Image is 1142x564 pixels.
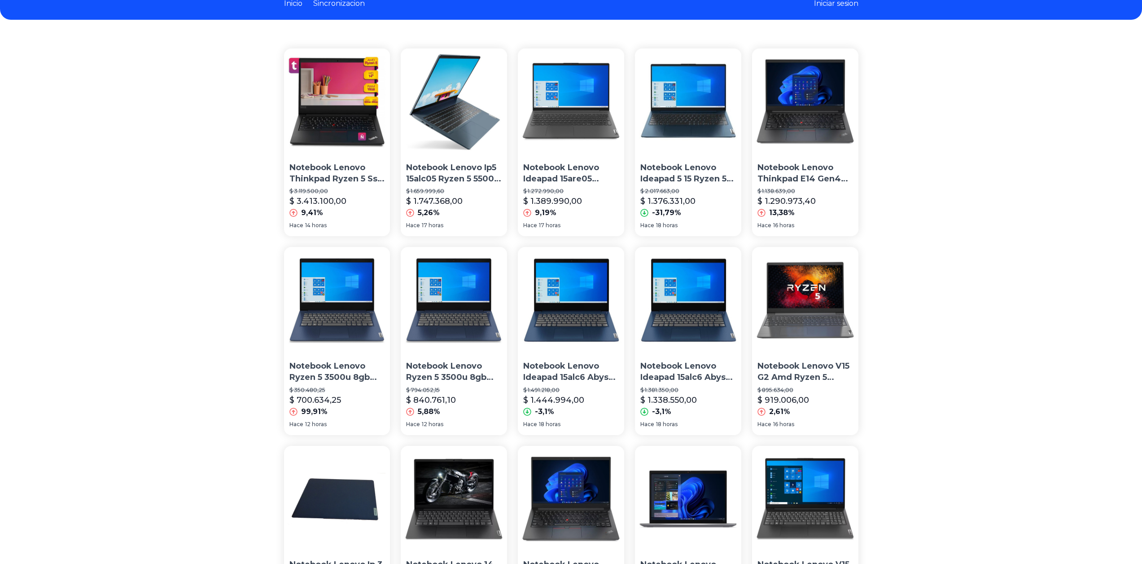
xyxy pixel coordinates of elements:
[284,446,390,552] img: Notebook Lenovo Ip 3 15alc6 Ryzen 3 5300u 4gb 256gb Ssd
[523,387,619,394] p: $ 1.491.218,00
[401,446,507,552] img: Notebook Lenovo 14 Ryzen 5 7520u ( 256 Ssd + 8gb Ram ) Fhd
[635,48,741,155] img: Notebook Lenovo Ideapad 5 15 Ryzen 5 5500u 8gb 512gb Ssd W11
[284,247,390,435] a: Notebook Lenovo Ryzen 5 3500u 8gb Ssd 256gb 14' Fhd Vega 8 Notebook Lenovo Ryzen 5 3500u 8gb Ssd ...
[305,222,327,229] span: 14 horas
[535,207,556,218] p: 9,19%
[656,421,678,428] span: 18 horas
[289,387,385,394] p: $ 350.480,25
[418,207,440,218] p: 5,26%
[769,406,790,417] p: 2,61%
[752,247,858,353] img: Notebook Lenovo V15 G2 Amd Ryzen 5 5500u 8gb /256gb Ssd Free
[757,394,809,406] p: $ 919.006,00
[635,446,741,552] img: Notebook Lenovo T14s Ryzen 7 6850u 256gb 32gb Ram
[752,446,858,552] img: Notebook Lenovo V15 G2 Alc Amd Ryzen 5300u 1tb Hdd 8gb Ram F
[284,48,390,155] img: Notebook Lenovo Thinkpad Ryzen 5 Ssd M2 256gb 500gb 16gb W10
[406,162,502,185] p: Notebook Lenovo Ip5 15alc05 Ryzen 5 5500u 8gb 512gb 14
[301,207,323,218] p: 9,41%
[518,48,624,155] img: Notebook Lenovo Ideapad 15are05 Graphite Gray 15.6 , Amd Ryzen 7 4700u 16gb De Ram 256gb Ssd, Amd...
[401,48,507,236] a: Notebook Lenovo Ip5 15alc05 Ryzen 5 5500u 8gb 512gb 14 Notebook Lenovo Ip5 15alc05 Ryzen 5 5500u ...
[289,195,346,207] p: $ 3.413.100,00
[535,406,554,417] p: -3,1%
[539,421,560,428] span: 18 horas
[773,222,794,229] span: 16 horas
[284,48,390,236] a: Notebook Lenovo Thinkpad Ryzen 5 Ssd M2 256gb 500gb 16gb W10Notebook Lenovo Thinkpad Ryzen 5 Ssd ...
[289,394,341,406] p: $ 700.634,25
[289,162,385,185] p: Notebook Lenovo Thinkpad Ryzen 5 Ssd M2 256gb 500gb 16gb W10
[757,222,771,229] span: Hace
[752,247,858,435] a: Notebook Lenovo V15 G2 Amd Ryzen 5 5500u 8gb /256gb Ssd FreeNotebook Lenovo V15 G2 Amd Ryzen 5 55...
[523,394,584,406] p: $ 1.444.994,00
[640,387,736,394] p: $ 1.381.350,00
[406,195,463,207] p: $ 1.747.368,00
[523,361,619,383] p: Notebook Lenovo Ideapad 15alc6 Abyss Blue 15.6 , Amd Ryzen 5 5500u 8gb De Ram 256gb Ssd, Amd Rade...
[640,421,654,428] span: Hace
[635,247,741,435] a: Notebook Lenovo Ideapad 15alc6 Abyss Blue 15.6 , Amd Ryzen 5 5500u 8gb De Ram 256gb Ssd, Amd Rade...
[289,222,303,229] span: Hace
[406,421,420,428] span: Hace
[757,387,853,394] p: $ 895.634,00
[757,195,816,207] p: $ 1.290.973,40
[406,387,502,394] p: $ 794.052,15
[769,207,795,218] p: 13,38%
[635,247,741,353] img: Notebook Lenovo Ideapad 15alc6 Abyss Blue 15.6 , Amd Ryzen 5 5500u 8gb De Ram 256gb Ssd, Amd Rade...
[640,394,697,406] p: $ 1.338.550,00
[422,421,443,428] span: 12 horas
[523,222,537,229] span: Hace
[752,48,858,236] a: Notebook Lenovo Thinkpad E14 Gen4 Ryzen 5 5625u 16gb 256ssdNotebook Lenovo Thinkpad E14 Gen4 Ryze...
[757,188,853,195] p: $ 1.138.639,00
[401,247,507,353] img: Notebook Lenovo Ryzen 5 3500u 8gb Ssd 256gb 14' Fhd Vega 8
[539,222,560,229] span: 17 horas
[518,446,624,552] img: Notebook Lenovo Thinkpad E14 Gen4 Ryzen 5 5625u 24gb 500ssd
[635,48,741,236] a: Notebook Lenovo Ideapad 5 15 Ryzen 5 5500u 8gb 512gb Ssd W11Notebook Lenovo Ideapad 5 15 Ryzen 5 ...
[773,421,794,428] span: 16 horas
[640,188,736,195] p: $ 2.017.663,00
[289,188,385,195] p: $ 3.119.500,00
[305,421,327,428] span: 12 horas
[289,361,385,383] p: Notebook Lenovo Ryzen 5 3500u 8gb Ssd 256gb 14' Fhd [PERSON_NAME] 8
[518,247,624,353] img: Notebook Lenovo Ideapad 15alc6 Abyss Blue 15.6 , Amd Ryzen 5 5500u 8gb De Ram 256gb Ssd, Amd Rade...
[418,406,440,417] p: 5,88%
[406,188,502,195] p: $ 1.659.999,60
[284,247,390,353] img: Notebook Lenovo Ryzen 5 3500u 8gb Ssd 256gb 14' Fhd Vega 8
[289,421,303,428] span: Hace
[523,421,537,428] span: Hace
[518,48,624,236] a: Notebook Lenovo Ideapad 15are05 Graphite Gray 15.6 , Amd Ryzen 7 4700u 16gb De Ram 256gb Ssd, Amd...
[640,162,736,185] p: Notebook Lenovo Ideapad 5 15 Ryzen 5 5500u 8gb 512gb Ssd W11
[640,361,736,383] p: Notebook Lenovo Ideapad 15alc6 Abyss Blue 15.6 , Amd Ryzen 5 5500u 8gb De Ram 256gb Ssd, Amd Rade...
[640,222,654,229] span: Hace
[652,207,681,218] p: -31,79%
[406,394,456,406] p: $ 840.761,10
[301,406,328,417] p: 99,91%
[401,247,507,435] a: Notebook Lenovo Ryzen 5 3500u 8gb Ssd 256gb 14' Fhd Vega 8 Notebook Lenovo Ryzen 5 3500u 8gb Ssd ...
[406,222,420,229] span: Hace
[652,406,671,417] p: -3,1%
[656,222,678,229] span: 18 horas
[752,48,858,155] img: Notebook Lenovo Thinkpad E14 Gen4 Ryzen 5 5625u 16gb 256ssd
[422,222,443,229] span: 17 horas
[757,162,853,185] p: Notebook Lenovo Thinkpad E14 Gen4 Ryzen 5 5625u 16gb 256ssd
[401,48,507,155] img: Notebook Lenovo Ip5 15alc05 Ryzen 5 5500u 8gb 512gb 14
[640,195,696,207] p: $ 1.376.331,00
[523,162,619,185] p: Notebook Lenovo Ideapad 15are05 Graphite Gray 15.6 , Amd Ryzen 7 4700u 16gb De Ram 256gb Ssd, Amd...
[406,361,502,383] p: Notebook Lenovo Ryzen 5 3500u 8gb Ssd 256gb 14' Fhd [PERSON_NAME] 8
[757,361,853,383] p: Notebook Lenovo V15 G2 Amd Ryzen 5 5500u 8gb /256gb Ssd Free
[523,188,619,195] p: $ 1.272.990,00
[757,421,771,428] span: Hace
[518,247,624,435] a: Notebook Lenovo Ideapad 15alc6 Abyss Blue 15.6 , Amd Ryzen 5 5500u 8gb De Ram 256gb Ssd, Amd Rade...
[523,195,582,207] p: $ 1.389.990,00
